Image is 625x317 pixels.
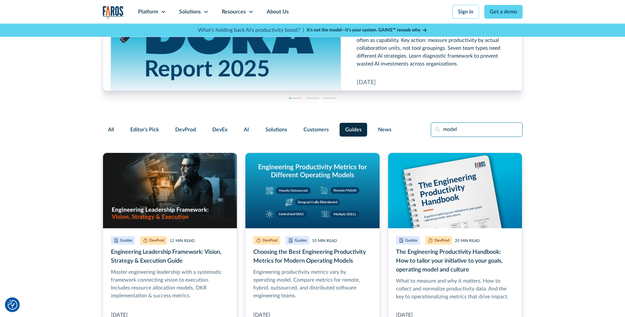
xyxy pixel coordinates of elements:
a: It’s not the model—it’s your system. GAINS™ reveals why [307,27,427,34]
a: Get a demo [484,5,523,19]
input: Search resources [431,122,523,137]
img: Revisit consent button [8,300,17,310]
p: What's holding back AI's productivity boost? | [198,26,304,34]
span: Editor's Pick [130,126,159,134]
img: Graphic titled 'Engineering productivity metrics for different operating models' showing five mod... [245,153,380,228]
button: Cookie Settings [8,300,17,310]
span: All [108,126,114,134]
span: DevEx [212,126,227,134]
span: Customers [303,126,329,134]
img: Logo of the analytics and reporting company Faros. [103,6,124,19]
span: Solutions [265,126,287,134]
div: Platform [138,8,158,16]
a: home [103,6,124,19]
img: Image of a spiral bound Engineering Productivity Handbook on a blue background [388,153,522,228]
strong: It’s not the model—it’s your system. GAINS™ reveals why [307,28,420,32]
img: Realistic image of an engineering leader at work [103,153,237,228]
span: Guides [345,126,362,134]
form: Filter Form [103,122,523,137]
span: News [378,126,391,134]
div: Resources [222,8,246,16]
span: DevProd [175,126,196,134]
a: Sign in [452,5,479,19]
span: AI [244,126,249,134]
div: Solutions [179,8,201,16]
